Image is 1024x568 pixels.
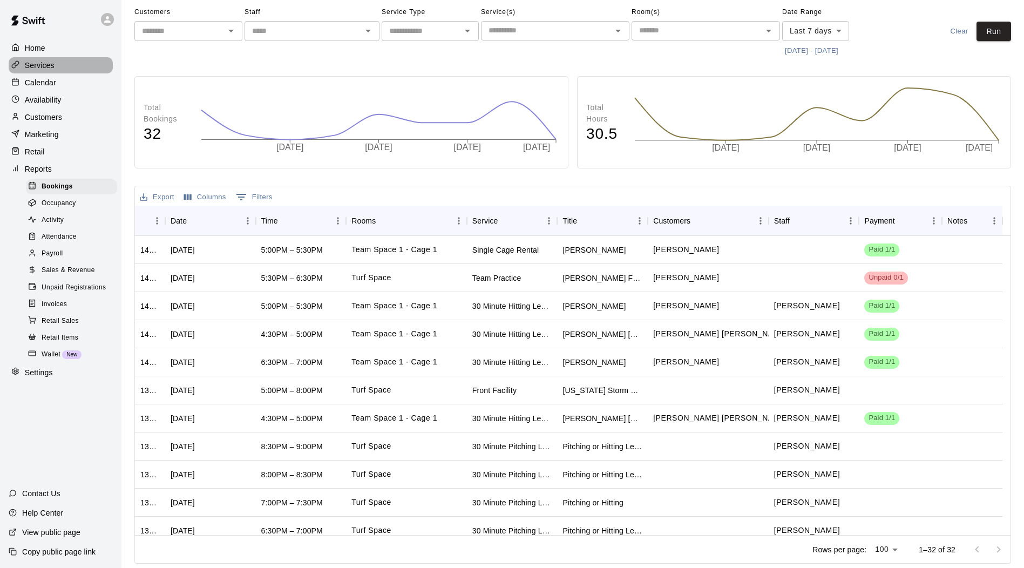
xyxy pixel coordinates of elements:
button: Open [361,23,376,38]
tspan: [DATE] [453,143,480,152]
tspan: [DATE] [894,144,921,153]
a: Attendance [26,229,121,246]
a: Occupancy [26,195,121,212]
tspan: [DATE] [523,143,550,152]
span: Paid 1/1 [864,301,899,311]
a: Invoices [26,296,121,313]
div: Anderson Segal [562,329,642,340]
button: Open [611,23,626,38]
button: Menu [541,213,557,229]
div: Reports [9,161,113,177]
a: Marketing [9,126,113,143]
span: Payroll [42,248,63,259]
span: Unpaid Registrations [42,282,106,293]
div: Occupancy [26,196,117,211]
div: Notes [942,206,1002,236]
a: Settings [9,364,113,381]
p: Scott Belger [774,413,840,424]
p: Liam Logue [653,244,719,255]
div: 7:00PM – 7:30PM [261,497,323,508]
p: Kaleb Krier [774,497,840,508]
span: Paid 1/1 [864,413,899,423]
div: Pitching or Hitting Lesson [562,525,642,536]
div: Rooms [346,206,467,236]
div: 100 [871,542,901,557]
div: ID [135,206,165,236]
span: Staff [245,4,379,21]
div: 1381994 [140,497,160,508]
div: Last 7 days [782,21,849,41]
button: Open [761,23,776,38]
div: Payment [864,206,894,236]
p: Kaleb Krier [774,441,840,452]
span: Service Type [382,4,479,21]
p: Turf Space [351,272,391,283]
button: [DATE] - [DATE] [782,43,841,59]
div: Single Cage Rental [472,245,539,255]
button: Sort [140,213,155,228]
button: Menu [330,213,346,229]
span: Service(s) [481,4,629,21]
a: Availability [9,92,113,108]
span: Occupancy [42,198,76,209]
button: Sort [790,213,805,228]
div: 5:00PM – 5:30PM [261,301,323,312]
p: Help Center [22,508,63,518]
div: 8:00PM – 8:30PM [261,469,323,480]
div: 30 Minute Hitting Lesson (Baseball & Softball) [472,301,552,312]
div: 30 Minute Hitting Lesson (Baseball & Softball) [472,357,552,368]
span: Invoices [42,299,67,310]
p: Scott Belger [774,356,840,368]
span: Bookings [42,181,73,192]
div: 30 Minute Pitching Lesson (Baseball) [472,525,552,536]
div: Service [472,206,498,236]
p: Team Space 1 - Cage 1 [351,413,437,424]
div: Pitching or Hitting Lesson [562,441,642,452]
a: Retail [9,144,113,160]
a: Activity [26,212,121,229]
span: New [62,351,82,357]
div: 5:00PM – 8:00PM [261,385,323,396]
div: Title [562,206,577,236]
a: Customers [9,109,113,125]
button: Menu [986,213,1002,229]
div: Anderson Segal [562,413,642,424]
span: Room(s) [632,4,780,21]
div: 30 Minute Pitching Lesson (Baseball) [472,469,552,480]
div: Pitching or Hitting Lesson [562,469,642,480]
div: Iowa Storm Pictures [562,385,642,396]
p: Rows per page: [812,544,866,555]
a: Payroll [26,246,121,262]
div: Thu, Sep 18, 2025 [171,301,195,312]
p: Home [25,43,45,53]
p: Team Space 1 - Cage 1 [351,244,437,255]
div: Front Facility [472,385,517,396]
p: Turf Space [351,469,391,480]
button: Open [223,23,239,38]
div: WalletNew [26,347,117,362]
p: Turf Space [351,525,391,536]
span: Retail Items [42,333,78,343]
div: Wed, Sep 17, 2025 [171,245,195,255]
button: Sort [376,213,391,228]
div: Date [171,206,187,236]
p: Reece Hartman [653,356,719,368]
div: 1382012 [140,469,160,480]
div: Has not paid: Nate Porter [864,272,907,285]
div: Customers [653,206,690,236]
p: Services [25,60,55,71]
div: Wed, Sep 17, 2025 [171,385,195,396]
div: Liam Logue [562,245,626,255]
tspan: [DATE] [365,143,392,152]
p: Team Space 1 - Cage 1 [351,300,437,312]
a: Sales & Revenue [26,262,121,279]
div: Time [261,206,278,236]
a: Calendar [9,75,113,91]
div: Services [9,57,113,73]
div: 1395359 [140,385,160,396]
span: Retail Sales [42,316,79,327]
span: Paid 1/1 [864,245,899,255]
a: Home [9,40,113,56]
